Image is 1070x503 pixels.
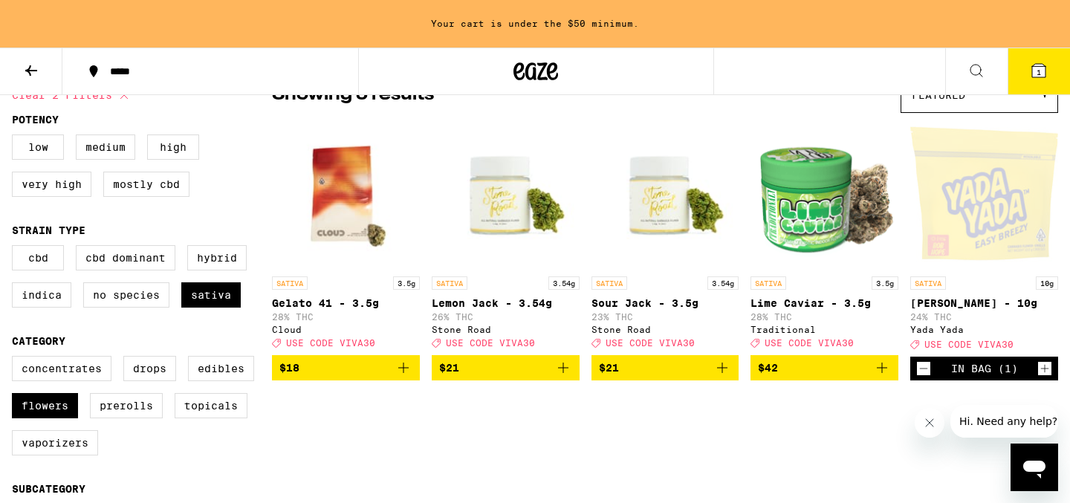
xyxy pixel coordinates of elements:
[591,120,739,269] img: Stone Road - Sour Jack - 3.5g
[279,362,299,374] span: $18
[591,120,739,355] a: Open page for Sour Jack - 3.5g from Stone Road
[765,338,854,348] span: USE CODE VIVA30
[432,297,580,309] p: Lemon Jack - 3.54g
[187,245,247,270] label: Hybrid
[910,276,946,290] p: SATIVA
[181,282,241,308] label: Sativa
[591,312,739,322] p: 23% THC
[272,276,308,290] p: SATIVA
[924,340,1014,349] span: USE CODE VIVA30
[1037,361,1052,376] button: Increment
[188,356,254,381] label: Edibles
[272,120,420,269] img: Cloud - Gelato 41 - 3.5g
[750,355,898,380] button: Add to bag
[83,282,169,308] label: No Species
[910,325,1058,334] div: Yada Yada
[432,312,580,322] p: 26% THC
[12,172,91,197] label: Very High
[432,276,467,290] p: SATIVA
[591,276,627,290] p: SATIVA
[599,362,619,374] span: $21
[707,276,739,290] p: 3.54g
[147,134,199,160] label: High
[591,355,739,380] button: Add to bag
[950,405,1058,438] iframe: Message from company
[272,325,420,334] div: Cloud
[76,245,175,270] label: CBD Dominant
[591,297,739,309] p: Sour Jack - 3.5g
[123,356,176,381] label: Drops
[446,338,535,348] span: USE CODE VIVA30
[758,362,778,374] span: $42
[432,355,580,380] button: Add to bag
[103,172,189,197] label: Mostly CBD
[910,120,1058,357] a: Open page for Bob Hope - 10g from Yada Yada
[272,355,420,380] button: Add to bag
[12,356,111,381] label: Concentrates
[1036,276,1058,290] p: 10g
[750,120,898,269] img: Traditional - Lime Caviar - 3.5g
[432,120,580,355] a: Open page for Lemon Jack - 3.54g from Stone Road
[286,338,375,348] span: USE CODE VIVA30
[915,408,944,438] iframe: Close message
[12,483,85,495] legend: Subcategory
[12,335,65,347] legend: Category
[910,312,1058,322] p: 24% THC
[872,276,898,290] p: 3.5g
[90,393,163,418] label: Prerolls
[12,245,64,270] label: CBD
[910,297,1058,309] p: [PERSON_NAME] - 10g
[272,312,420,322] p: 28% THC
[432,325,580,334] div: Stone Road
[12,77,133,114] button: Clear 2 filters
[76,134,135,160] label: Medium
[12,282,71,308] label: Indica
[548,276,580,290] p: 3.54g
[272,297,420,309] p: Gelato 41 - 3.5g
[750,297,898,309] p: Lime Caviar - 3.5g
[439,362,459,374] span: $21
[951,363,1018,374] div: In Bag (1)
[12,114,59,126] legend: Potency
[272,120,420,355] a: Open page for Gelato 41 - 3.5g from Cloud
[1008,48,1070,94] button: 1
[393,276,420,290] p: 3.5g
[175,393,247,418] label: Topicals
[750,325,898,334] div: Traditional
[916,361,931,376] button: Decrement
[432,120,580,269] img: Stone Road - Lemon Jack - 3.54g
[12,393,78,418] label: Flowers
[1037,68,1041,77] span: 1
[12,430,98,455] label: Vaporizers
[12,224,85,236] legend: Strain Type
[591,325,739,334] div: Stone Road
[750,312,898,322] p: 28% THC
[750,120,898,355] a: Open page for Lime Caviar - 3.5g from Traditional
[606,338,695,348] span: USE CODE VIVA30
[12,134,64,160] label: Low
[750,276,786,290] p: SATIVA
[1011,444,1058,491] iframe: Button to launch messaging window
